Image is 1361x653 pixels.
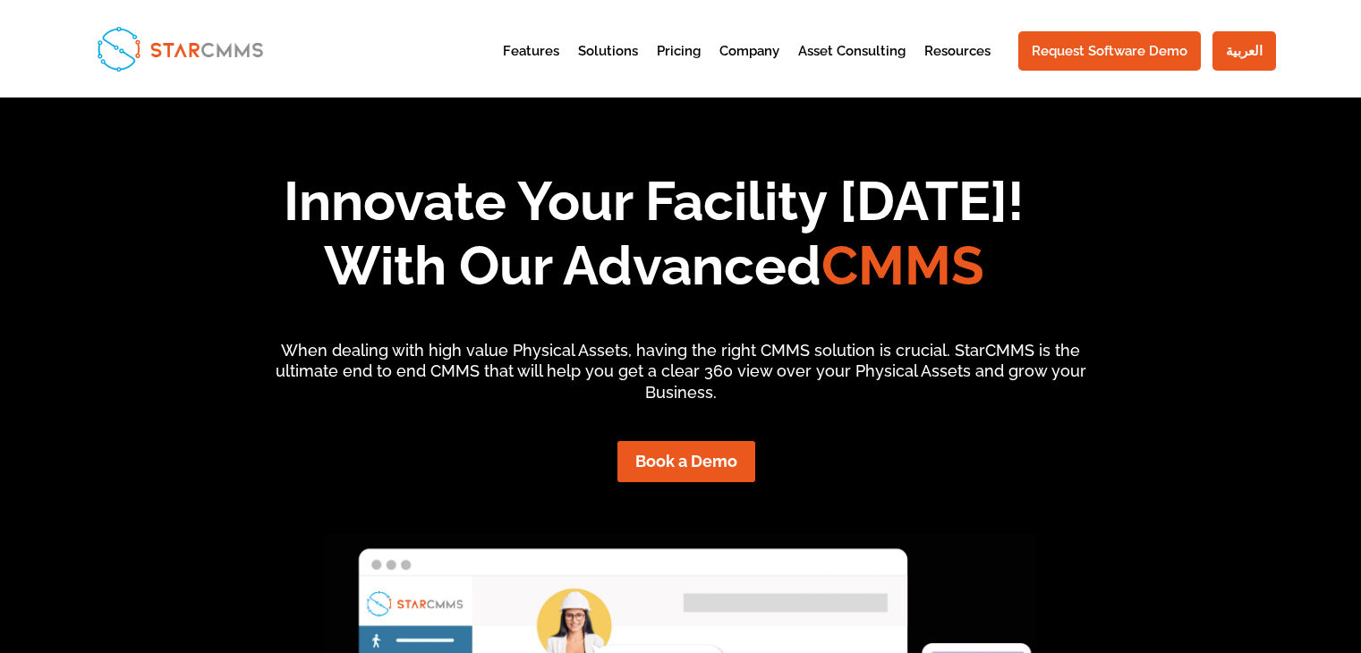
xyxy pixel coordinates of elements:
[924,45,991,89] a: Resources
[719,45,779,89] a: Company
[1018,31,1201,71] a: Request Software Demo
[33,169,1275,307] h1: Innovate Your Facility [DATE]! With Our Advanced
[259,340,1102,403] p: When dealing with high value Physical Assets, having the right CMMS solution is crucial. StarCMMS...
[578,45,638,89] a: Solutions
[821,234,984,297] span: CMMS
[503,45,559,89] a: Features
[798,45,906,89] a: Asset Consulting
[617,441,755,481] a: Book a Demo
[657,45,701,89] a: Pricing
[1212,31,1276,71] a: العربية
[89,19,271,78] img: StarCMMS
